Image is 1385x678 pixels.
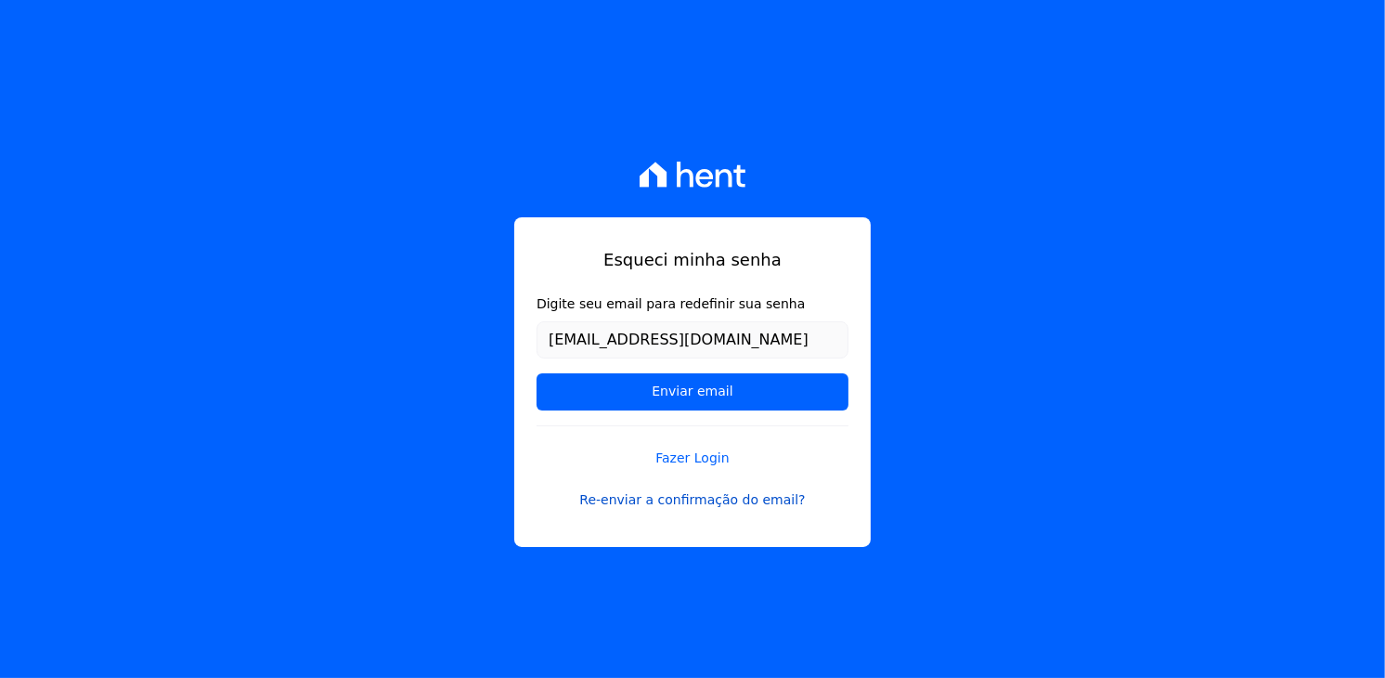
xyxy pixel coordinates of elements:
[537,425,848,468] a: Fazer Login
[537,373,848,411] input: Enviar email
[537,321,848,359] input: Email
[537,294,848,314] label: Digite seu email para redefinir sua senha
[537,490,848,510] a: Re-enviar a confirmação do email?
[537,247,848,272] h1: Esqueci minha senha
